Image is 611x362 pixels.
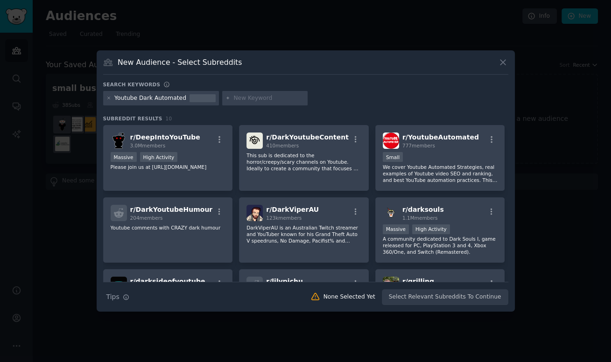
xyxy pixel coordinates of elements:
span: r/ DarkViperAU [266,206,319,213]
div: Small [383,152,403,162]
span: r/ YoutubeAutomated [402,133,479,141]
p: We cover Youtube Automated Strategies, real examples of Youtube video SEO and ranking, and best Y... [383,164,498,183]
p: This sub is dedicated to the horror/creepy/scary channels on Youtube. Ideally to create a communi... [246,152,361,172]
div: High Activity [140,152,178,162]
p: DarkViperAU is an Australian Twitch streamer and YouTuber known for his Grand Theft Auto V speedr... [246,224,361,244]
span: Subreddit Results [103,115,162,122]
img: DeepIntoYouTube [111,132,127,149]
span: 410 members [266,143,299,148]
span: 10 [166,116,172,121]
span: 3.0M members [130,143,166,148]
button: Tips [103,289,133,305]
span: r/ DarkYoutubeHumour [130,206,213,213]
span: 1.1M members [402,215,438,221]
h3: New Audience - Select Subreddits [118,57,242,67]
p: Please join us at [URL][DOMAIN_NAME] [111,164,225,170]
span: r/ darksideofyoutube [130,278,205,285]
div: None Selected Yet [323,293,375,301]
p: Youtube comments with CRAZY dark humour [111,224,225,231]
img: DarkYoutubeContent [246,132,263,149]
span: Tips [106,292,119,302]
img: darksouls [383,205,399,221]
span: r/ lilypichu [266,278,303,285]
div: High Activity [412,224,450,234]
span: 777 members [402,143,435,148]
p: A community dedicated to Dark Souls I, game released for PC, PlayStation 3 and 4, Xbox 360/One, a... [383,236,498,255]
span: r/ grilling [402,278,434,285]
span: r/ DeepIntoYouTube [130,133,200,141]
span: r/ darksouls [402,206,444,213]
h3: Search keywords [103,81,161,88]
span: 123k members [266,215,302,221]
img: YoutubeAutomated [383,132,399,149]
img: DarkViperAU [246,205,263,221]
div: Youtube Dark Automated [114,94,186,103]
div: Massive [383,224,409,234]
span: 204 members [130,215,163,221]
div: Massive [111,152,137,162]
span: r/ DarkYoutubeContent [266,133,349,141]
img: grilling [383,277,399,293]
img: darksideofyoutube [111,277,127,293]
input: New Keyword [233,94,304,103]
